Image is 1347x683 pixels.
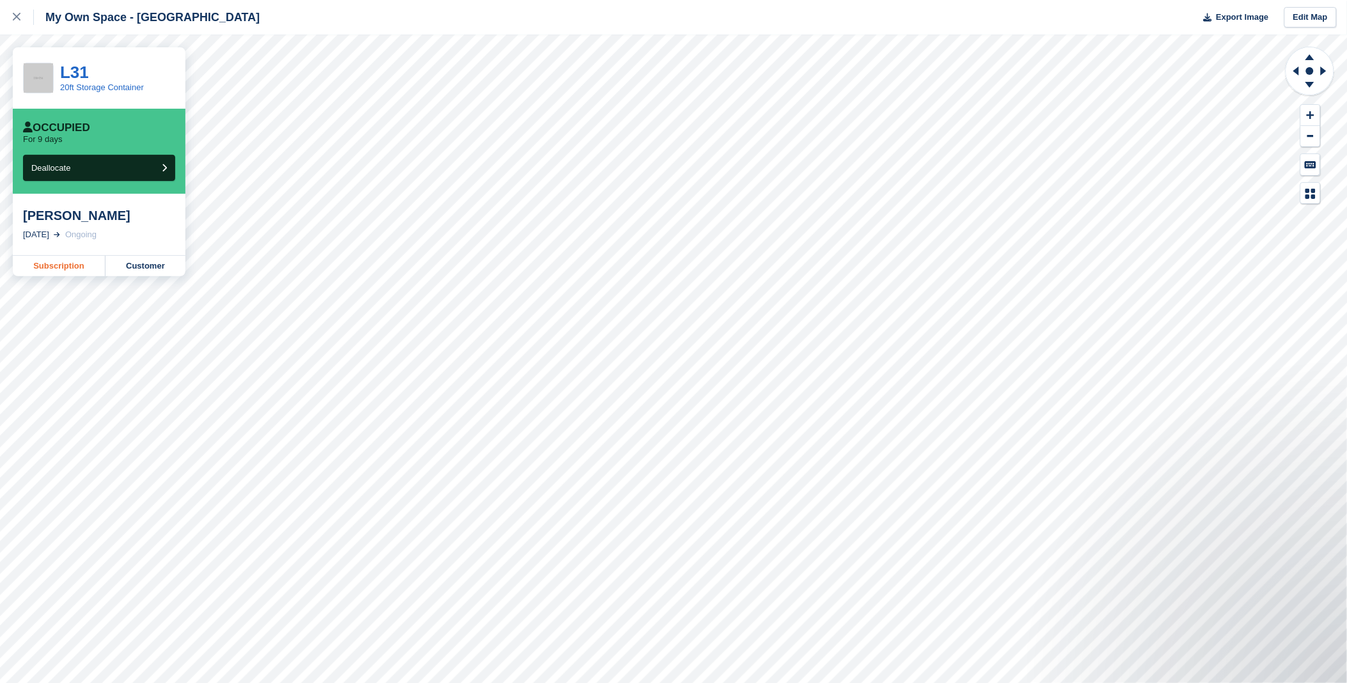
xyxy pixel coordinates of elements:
[34,10,260,25] div: My Own Space - [GEOGRAPHIC_DATA]
[60,63,89,82] a: L31
[1301,154,1320,175] button: Keyboard Shortcuts
[24,63,53,93] img: 256x256-placeholder-a091544baa16b46aadf0b611073c37e8ed6a367829ab441c3b0103e7cf8a5b1b.png
[60,82,144,92] a: 20ft Storage Container
[1301,183,1320,204] button: Map Legend
[23,134,62,145] p: For 9 days
[31,163,70,173] span: Deallocate
[1301,105,1320,126] button: Zoom In
[1216,11,1268,24] span: Export Image
[1301,126,1320,147] button: Zoom Out
[23,155,175,181] button: Deallocate
[105,256,185,276] a: Customer
[1284,7,1337,28] a: Edit Map
[1196,7,1269,28] button: Export Image
[54,232,60,237] img: arrow-right-light-icn-cde0832a797a2874e46488d9cf13f60e5c3a73dbe684e267c42b8395dfbc2abf.svg
[23,122,90,134] div: Occupied
[13,256,105,276] a: Subscription
[65,228,97,241] div: Ongoing
[23,208,175,223] div: [PERSON_NAME]
[23,228,49,241] div: [DATE]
